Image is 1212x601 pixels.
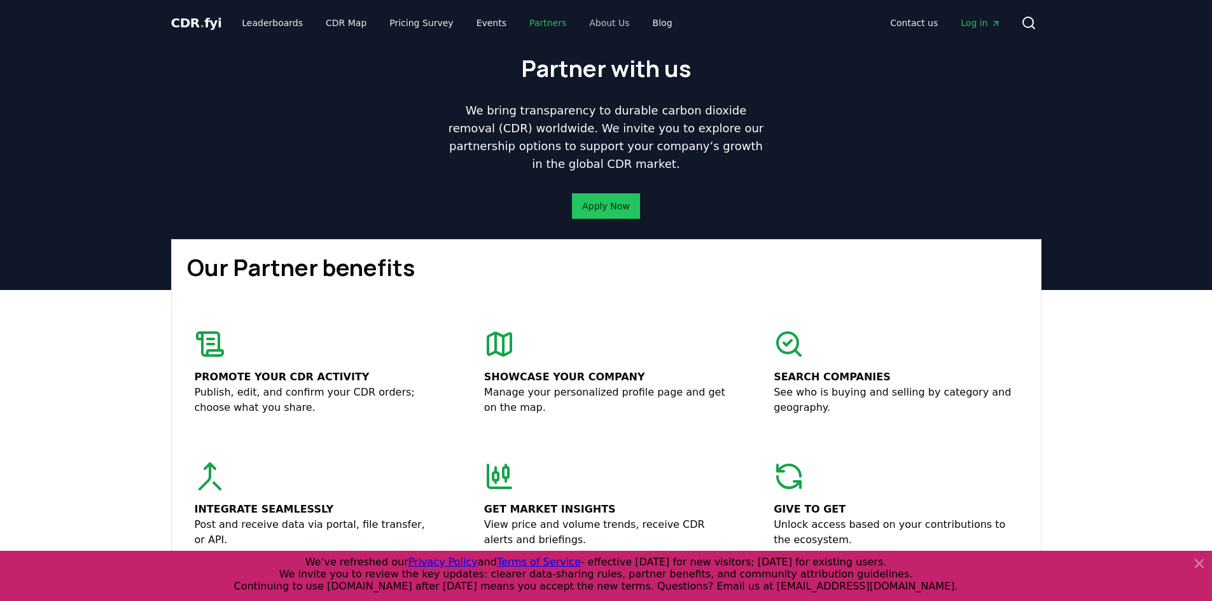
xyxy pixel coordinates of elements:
p: Get market insights [484,502,728,517]
button: Apply Now [572,193,639,219]
p: Manage your personalized profile page and get on the map. [484,385,728,415]
nav: Main [880,11,1010,34]
span: . [200,15,204,31]
span: Log in [961,17,1000,29]
p: Search companies [774,370,1017,385]
a: Contact us [880,11,948,34]
p: Unlock access based on your contributions to the ecosystem. [774,517,1017,548]
a: Partners [519,11,576,34]
p: Showcase your company [484,370,728,385]
span: CDR fyi [171,15,222,31]
p: Integrate seamlessly [195,502,438,517]
p: Promote your CDR activity [195,370,438,385]
p: Post and receive data via portal, file transfer, or API. [195,517,438,548]
p: We bring transparency to durable carbon dioxide removal (CDR) worldwide. We invite you to explore... [443,102,769,173]
h1: Partner with us [521,56,691,81]
a: Pricing Survey [379,11,463,34]
nav: Main [232,11,682,34]
a: About Us [579,11,639,34]
a: Log in [951,11,1010,34]
a: CDR Map [316,11,377,34]
a: CDR.fyi [171,14,222,32]
a: Blog [643,11,683,34]
p: See who is buying and selling by category and geography. [774,385,1017,415]
a: Events [466,11,517,34]
a: Leaderboards [232,11,313,34]
p: Give to get [774,502,1017,517]
h1: Our Partner benefits [187,255,1026,280]
a: Apply Now [582,200,629,212]
p: Publish, edit, and confirm your CDR orders; choose what you share. [195,385,438,415]
p: View price and volume trends, receive CDR alerts and briefings. [484,517,728,548]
